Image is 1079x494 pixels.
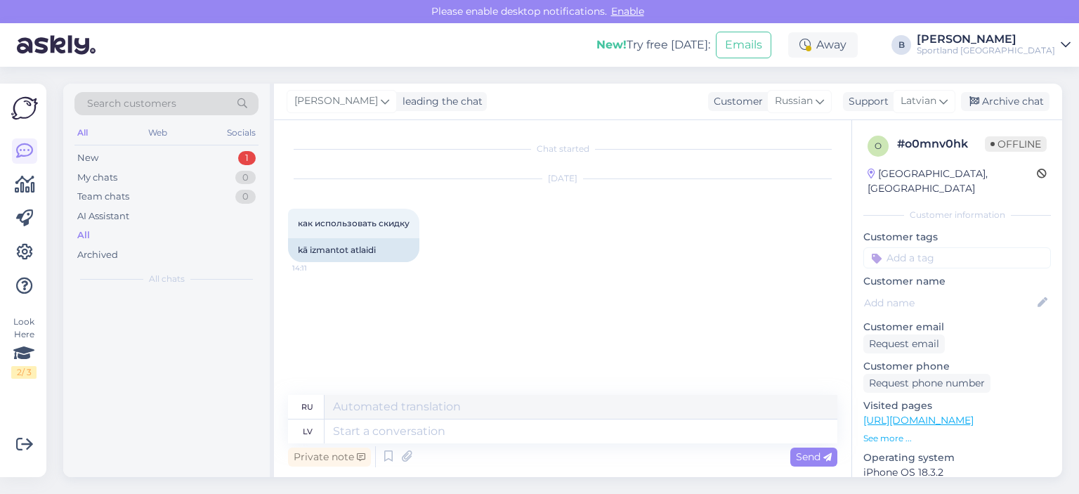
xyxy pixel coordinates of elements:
[863,398,1051,413] p: Visited pages
[77,228,90,242] div: All
[87,96,176,111] span: Search customers
[863,432,1051,445] p: See more ...
[145,124,170,142] div: Web
[298,218,410,228] span: как использовать скидку
[288,172,837,185] div: [DATE]
[864,295,1035,311] input: Add name
[843,94,889,109] div: Support
[863,320,1051,334] p: Customer email
[901,93,936,109] span: Latvian
[235,190,256,204] div: 0
[596,37,710,53] div: Try free [DATE]:
[149,273,185,285] span: All chats
[224,124,259,142] div: Socials
[863,230,1051,245] p: Customer tags
[11,366,37,379] div: 2 / 3
[11,95,38,122] img: Askly Logo
[863,209,1051,221] div: Customer information
[788,32,858,58] div: Away
[288,238,419,262] div: kā izmantot atlaidi
[303,420,313,443] div: lv
[77,248,118,262] div: Archived
[863,247,1051,268] input: Add a tag
[74,124,91,142] div: All
[917,34,1055,45] div: [PERSON_NAME]
[863,450,1051,465] p: Operating system
[77,209,129,223] div: AI Assistant
[716,32,771,58] button: Emails
[77,171,117,185] div: My chats
[863,359,1051,374] p: Customer phone
[775,93,813,109] span: Russian
[891,35,911,55] div: B
[985,136,1047,152] span: Offline
[238,151,256,165] div: 1
[917,34,1071,56] a: [PERSON_NAME]Sportland [GEOGRAPHIC_DATA]
[11,316,37,379] div: Look Here
[77,151,98,165] div: New
[288,448,371,467] div: Private note
[863,274,1051,289] p: Customer name
[292,263,345,273] span: 14:11
[607,5,648,18] span: Enable
[596,38,627,51] b: New!
[77,190,129,204] div: Team chats
[235,171,256,185] div: 0
[875,141,882,151] span: o
[863,334,945,353] div: Request email
[863,374,990,393] div: Request phone number
[301,395,313,419] div: ru
[796,450,832,463] span: Send
[961,92,1049,111] div: Archive chat
[708,94,763,109] div: Customer
[294,93,378,109] span: [PERSON_NAME]
[868,167,1037,196] div: [GEOGRAPHIC_DATA], [GEOGRAPHIC_DATA]
[288,143,837,155] div: Chat started
[917,45,1055,56] div: Sportland [GEOGRAPHIC_DATA]
[863,465,1051,480] p: iPhone OS 18.3.2
[863,414,974,427] a: [URL][DOMAIN_NAME]
[897,136,985,152] div: # o0mnv0hk
[397,94,483,109] div: leading the chat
